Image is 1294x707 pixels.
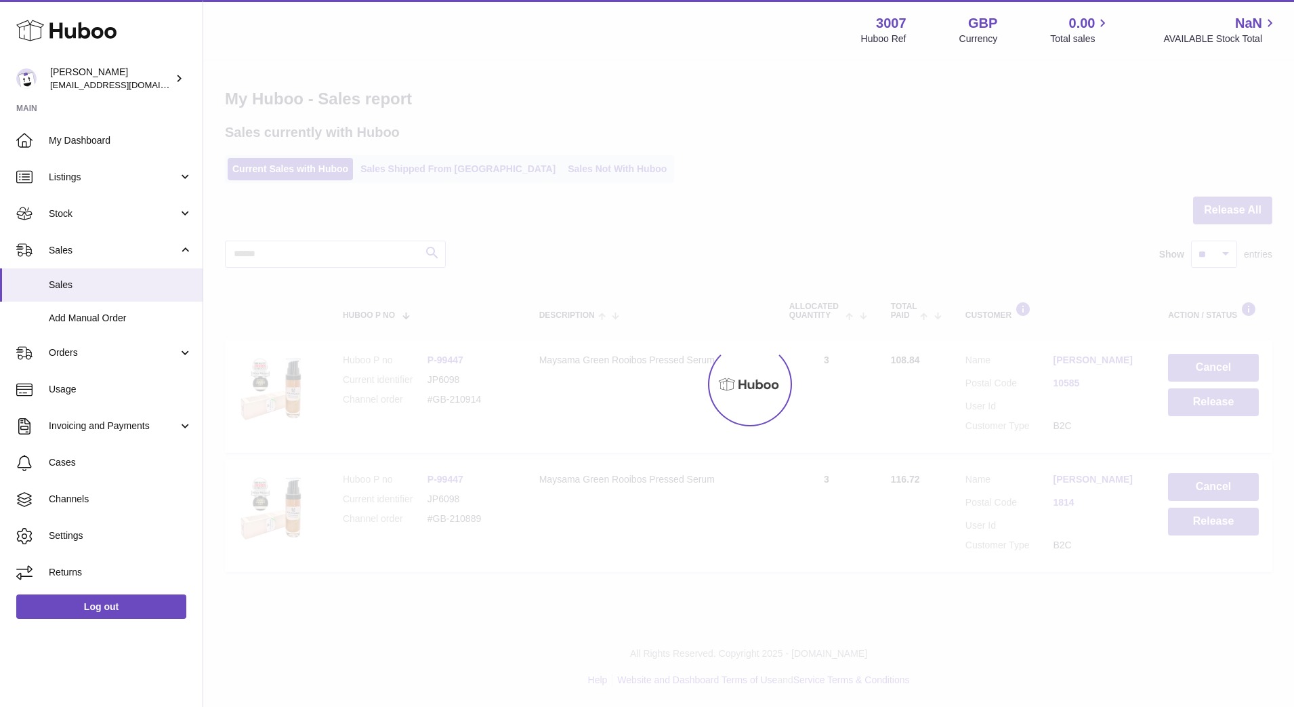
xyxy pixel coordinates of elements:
[968,14,997,33] strong: GBP
[50,66,172,92] div: [PERSON_NAME]
[49,312,192,325] span: Add Manual Order
[49,346,178,359] span: Orders
[1163,14,1278,45] a: NaN AVAILABLE Stock Total
[1235,14,1262,33] span: NaN
[1050,33,1110,45] span: Total sales
[49,529,192,542] span: Settings
[49,207,178,220] span: Stock
[1050,14,1110,45] a: 0.00 Total sales
[49,420,178,432] span: Invoicing and Payments
[49,493,192,506] span: Channels
[1163,33,1278,45] span: AVAILABLE Stock Total
[876,14,906,33] strong: 3007
[49,244,178,257] span: Sales
[16,68,37,89] img: bevmay@maysama.com
[861,33,906,45] div: Huboo Ref
[49,134,192,147] span: My Dashboard
[16,594,186,619] a: Log out
[49,171,178,184] span: Listings
[49,456,192,469] span: Cases
[49,566,192,579] span: Returns
[959,33,998,45] div: Currency
[49,383,192,396] span: Usage
[49,279,192,291] span: Sales
[50,79,199,90] span: [EMAIL_ADDRESS][DOMAIN_NAME]
[1069,14,1095,33] span: 0.00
